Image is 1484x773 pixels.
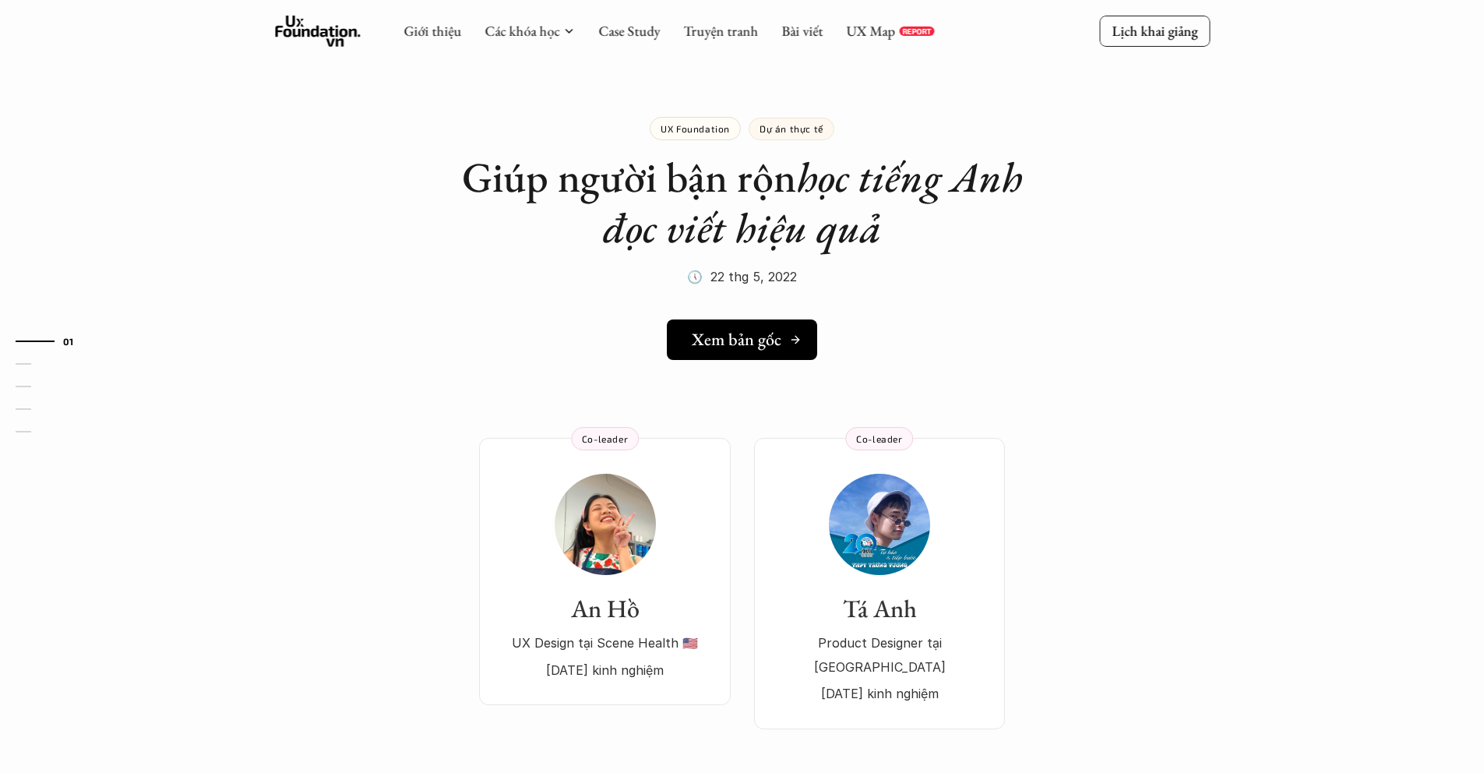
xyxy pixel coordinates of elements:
p: REPORT [902,26,931,36]
p: [DATE] kinh nghiệm [770,682,989,705]
p: UX Foundation [661,123,730,134]
a: Truyện tranh [683,22,758,40]
p: Co-leader [582,433,628,444]
strong: 01 [63,336,74,347]
p: UX Design tại Scene Health 🇺🇸 [495,631,715,655]
h1: Giúp người bận rộn [431,152,1054,253]
h5: Xem bản gốc [692,330,781,350]
a: Các khóa học [485,22,559,40]
p: Lịch khai giảng [1112,22,1197,40]
a: Lịch khai giảng [1099,16,1210,46]
a: Tá AnhProduct Designer tại [GEOGRAPHIC_DATA][DATE] kinh nghiệmCo-leader [754,438,1005,729]
a: Giới thiệu [404,22,461,40]
a: REPORT [899,26,934,36]
h3: An Hồ [495,594,715,623]
p: 🕔 22 thg 5, 2022 [687,265,797,288]
a: Case Study [598,22,660,40]
a: 01 [16,332,90,351]
p: Co-leader [856,433,902,444]
p: Product Designer tại [GEOGRAPHIC_DATA] [770,631,989,679]
a: UX Map [846,22,895,40]
p: [DATE] kinh nghiệm [495,658,715,682]
p: Dự án thực tế [760,123,823,134]
a: Bài viết [781,22,823,40]
em: học tiếng Anh đọc viết hiệu quả [603,150,1032,255]
a: Xem bản gốc [667,319,817,360]
h3: Tá Anh [770,594,989,623]
a: An HồUX Design tại Scene Health 🇺🇸[DATE] kinh nghiệmCo-leader [479,438,731,705]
